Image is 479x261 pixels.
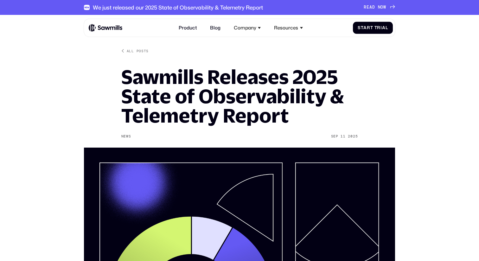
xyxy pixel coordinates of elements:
[274,25,298,31] div: Resources
[121,134,131,139] div: News
[93,4,263,10] div: We just released our 2025 State of Observability & Telemetry Report
[207,22,224,35] a: Blog
[234,25,256,31] div: Company
[121,67,358,125] h1: Sawmills Releases 2025 State of Observability & Telemetry Report
[353,22,393,34] a: Start Trial
[175,22,201,35] a: Product
[127,48,149,53] div: All posts
[358,25,388,30] div: Start Trial
[341,134,345,139] div: 11
[364,5,395,10] a: READ NOW
[121,48,149,53] a: All posts
[364,5,386,10] div: READ NOW
[348,134,358,139] div: 2025
[331,134,338,139] div: Sep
